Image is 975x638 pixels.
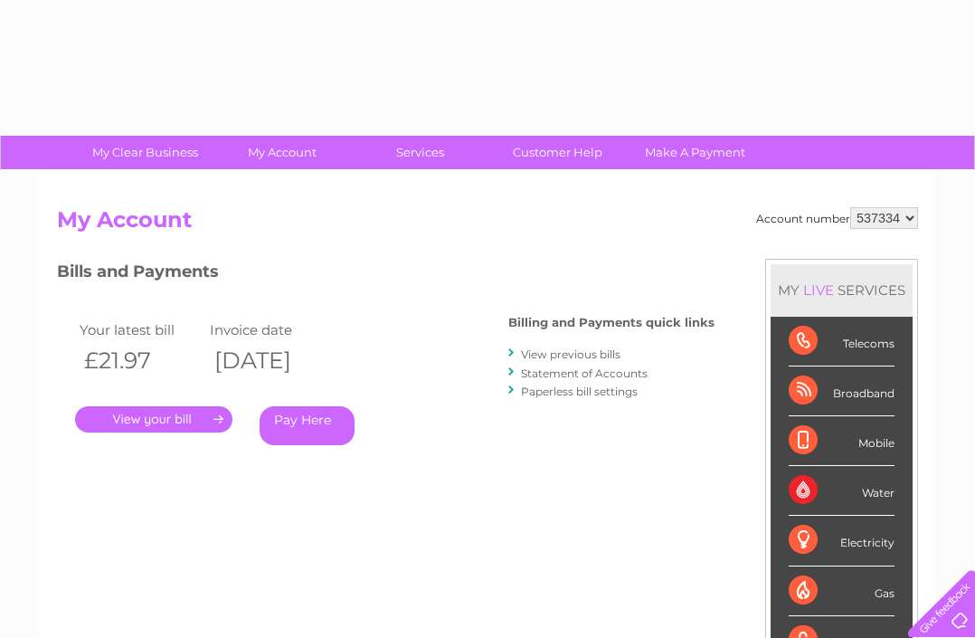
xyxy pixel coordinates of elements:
[521,367,648,380] a: Statement of Accounts
[620,136,770,169] a: Make A Payment
[346,136,495,169] a: Services
[71,136,220,169] a: My Clear Business
[789,317,895,367] div: Telecoms
[789,367,895,416] div: Broadband
[789,567,895,616] div: Gas
[800,281,838,299] div: LIVE
[483,136,632,169] a: Customer Help
[789,516,895,566] div: Electricity
[75,318,205,342] td: Your latest bill
[75,406,232,433] a: .
[756,207,918,229] div: Account number
[508,316,715,329] h4: Billing and Payments quick links
[205,342,336,379] th: [DATE]
[771,264,913,316] div: MY SERVICES
[521,385,638,398] a: Paperless bill settings
[521,348,620,361] a: View previous bills
[205,318,336,342] td: Invoice date
[208,136,357,169] a: My Account
[260,406,355,445] a: Pay Here
[57,259,715,290] h3: Bills and Payments
[789,416,895,466] div: Mobile
[789,466,895,516] div: Water
[75,342,205,379] th: £21.97
[57,207,918,242] h2: My Account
